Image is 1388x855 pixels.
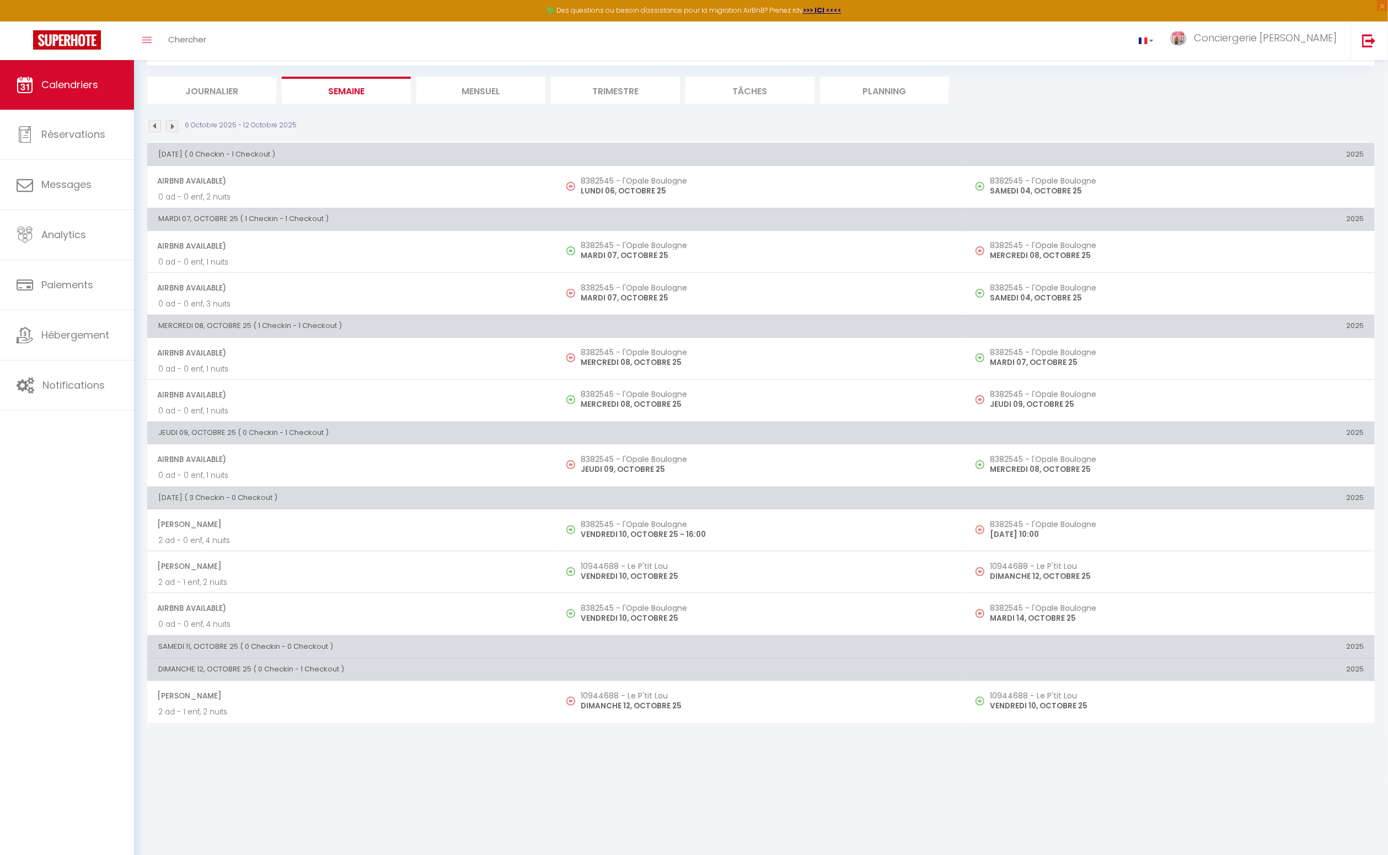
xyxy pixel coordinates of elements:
[990,691,1364,700] h5: 10944688 - Le P'tit Lou
[147,659,966,681] th: DIMANCHE 12, OCTOBRE 25 ( 0 Checkin - 1 Checkout )
[158,256,545,268] p: 0 ad - 0 enf, 1 nuits
[41,278,93,292] span: Paiements
[41,228,86,241] span: Analytics
[158,298,545,310] p: 0 ad - 0 enf, 3 nuits
[41,328,109,342] span: Hébergement
[1162,21,1351,60] a: ... Conciergerie [PERSON_NAME]
[157,598,545,619] span: Airbnb available)
[581,399,955,410] p: MERCREDI 08, OCTOBRE 25
[157,170,545,191] span: Airbnb available)
[966,143,1375,165] th: 2025
[581,455,955,464] h5: 8382545 - l'Opale Boulogne
[966,487,1375,509] th: 2025
[990,399,1364,410] p: JEUDI 09, OCTOBRE 25
[966,636,1375,658] th: 2025
[990,348,1364,357] h5: 8382545 - l'Opale Boulogne
[990,520,1364,529] h5: 8382545 - l'Opale Boulogne
[976,525,984,534] img: NO IMAGE
[581,571,955,582] p: VENDREDI 10, OCTOBRE 25
[990,612,1364,624] p: MARDI 14, OCTOBRE 25
[990,185,1364,197] p: SAMEDI 04, OCTOBRE 25
[990,464,1364,475] p: MERCREDI 08, OCTOBRE 25
[566,460,575,469] img: NO IMAGE
[966,208,1375,230] th: 2025
[160,21,215,60] a: Chercher
[168,34,206,45] span: Chercher
[147,315,966,337] th: MERCREDI 08, OCTOBRE 25 ( 1 Checkin - 1 Checkout )
[581,604,955,612] h5: 8382545 - l'Opale Boulogne
[158,619,545,630] p: 0 ad - 0 enf, 4 nuits
[581,520,955,529] h5: 8382545 - l'Opale Boulogne
[581,700,955,712] p: DIMANCHE 12, OCTOBRE 25
[990,529,1364,540] p: [DATE] 10:00
[990,176,1364,185] h5: 8382545 - l'Opale Boulogne
[566,182,575,191] img: NO IMAGE
[966,422,1375,444] th: 2025
[566,697,575,706] img: NO IMAGE
[566,289,575,298] img: NO IMAGE
[1194,31,1337,45] span: Conciergerie [PERSON_NAME]
[966,659,1375,681] th: 2025
[157,277,545,298] span: Airbnb available)
[990,571,1364,582] p: DIMANCHE 12, OCTOBRE 25
[976,697,984,706] img: NO IMAGE
[685,77,814,104] li: Tâches
[976,609,984,618] img: NO IMAGE
[581,292,955,304] p: MARDI 07, OCTOBRE 25
[976,460,984,469] img: NO IMAGE
[990,562,1364,571] h5: 10944688 - Le P'tit Lou
[158,535,545,546] p: 2 ad - 0 enf, 4 nuits
[976,289,984,298] img: NO IMAGE
[581,348,955,357] h5: 8382545 - l'Opale Boulogne
[990,390,1364,399] h5: 8382545 - l'Opale Boulogne
[185,120,297,131] p: 6 Octobre 2025 - 12 Octobre 2025
[976,246,984,255] img: NO IMAGE
[566,353,575,362] img: NO IMAGE
[976,567,984,576] img: NO IMAGE
[158,706,545,718] p: 2 ad - 1 enf, 2 nuits
[990,357,1364,368] p: MARDI 07, OCTOBRE 25
[581,357,955,368] p: MERCREDI 08, OCTOBRE 25
[990,700,1364,712] p: VENDREDI 10, OCTOBRE 25
[976,395,984,404] img: NO IMAGE
[1362,34,1376,47] img: logout
[147,487,966,509] th: [DATE] ( 3 Checkin - 0 Checkout )
[157,514,545,535] span: [PERSON_NAME]
[147,208,966,230] th: MARDI 07, OCTOBRE 25 ( 1 Checkin - 1 Checkout )
[282,77,411,104] li: Semaine
[158,470,545,481] p: 0 ad - 0 enf, 1 nuits
[581,283,955,292] h5: 8382545 - l'Opale Boulogne
[147,143,966,165] th: [DATE] ( 0 Checkin - 1 Checkout )
[803,6,842,15] a: >>> ICI <<<<
[581,691,955,700] h5: 10944688 - Le P'tit Lou
[581,241,955,250] h5: 8382545 - l'Opale Boulogne
[158,191,545,203] p: 0 ad - 0 enf, 2 nuits
[990,241,1364,250] h5: 8382545 - l'Opale Boulogne
[147,422,966,444] th: JEUDI 09, OCTOBRE 25 ( 0 Checkin - 1 Checkout )
[581,390,955,399] h5: 8382545 - l'Opale Boulogne
[581,176,955,185] h5: 8382545 - l'Opale Boulogne
[581,464,955,475] p: JEUDI 09, OCTOBRE 25
[581,185,955,197] p: LUNDI 06, OCTOBRE 25
[41,127,105,141] span: Réservations
[416,77,545,104] li: Mensuel
[157,235,545,256] span: Airbnb available)
[581,562,955,571] h5: 10944688 - Le P'tit Lou
[581,529,955,540] p: VENDREDI 10, OCTOBRE 25 - 16:00
[990,292,1364,304] p: SAMEDI 04, OCTOBRE 25
[41,78,98,92] span: Calendriers
[42,378,105,392] span: Notifications
[581,250,955,261] p: MARDI 07, OCTOBRE 25
[147,636,966,658] th: SAMEDI 11, OCTOBRE 25 ( 0 Checkin - 0 Checkout )
[976,353,984,362] img: NO IMAGE
[990,250,1364,261] p: MERCREDI 08, OCTOBRE 25
[157,685,545,706] span: [PERSON_NAME]
[990,604,1364,612] h5: 8382545 - l'Opale Boulogne
[157,556,545,577] span: [PERSON_NAME]
[551,77,680,104] li: Trimestre
[990,455,1364,464] h5: 8382545 - l'Opale Boulogne
[158,577,545,588] p: 2 ad - 1 enf, 2 nuits
[158,405,545,417] p: 0 ad - 0 enf, 1 nuits
[157,449,545,470] span: Airbnb available)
